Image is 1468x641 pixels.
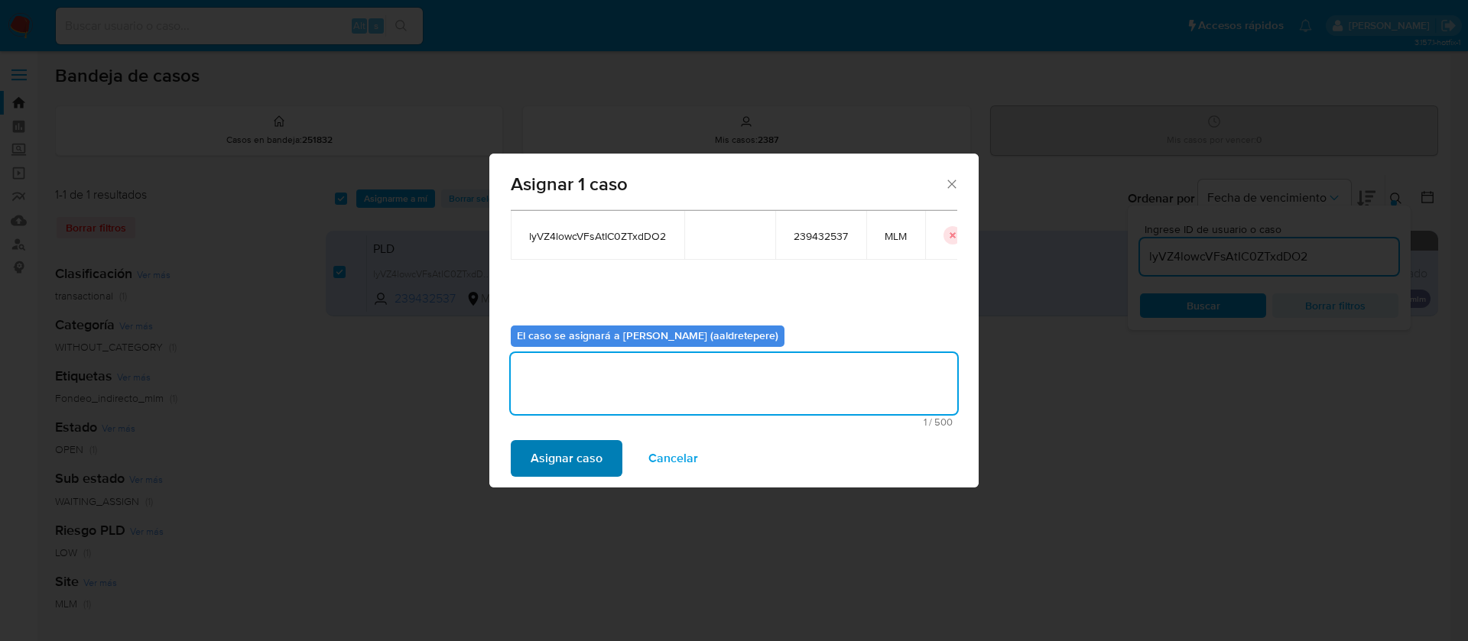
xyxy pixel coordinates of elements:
[511,175,944,193] span: Asignar 1 caso
[794,229,848,243] span: 239432537
[489,154,979,487] div: assign-modal
[529,229,666,243] span: lyVZ4lowcVFsAtIC0ZTxdDO2
[648,442,698,475] span: Cancelar
[531,442,602,475] span: Asignar caso
[944,176,958,190] button: Cerrar ventana
[511,440,622,477] button: Asignar caso
[943,226,962,244] button: icon-button
[517,328,778,343] b: El caso se asignará a [PERSON_NAME] (aaldretepere)
[628,440,718,477] button: Cancelar
[885,229,907,243] span: MLM
[515,417,953,427] span: Máximo 500 caracteres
